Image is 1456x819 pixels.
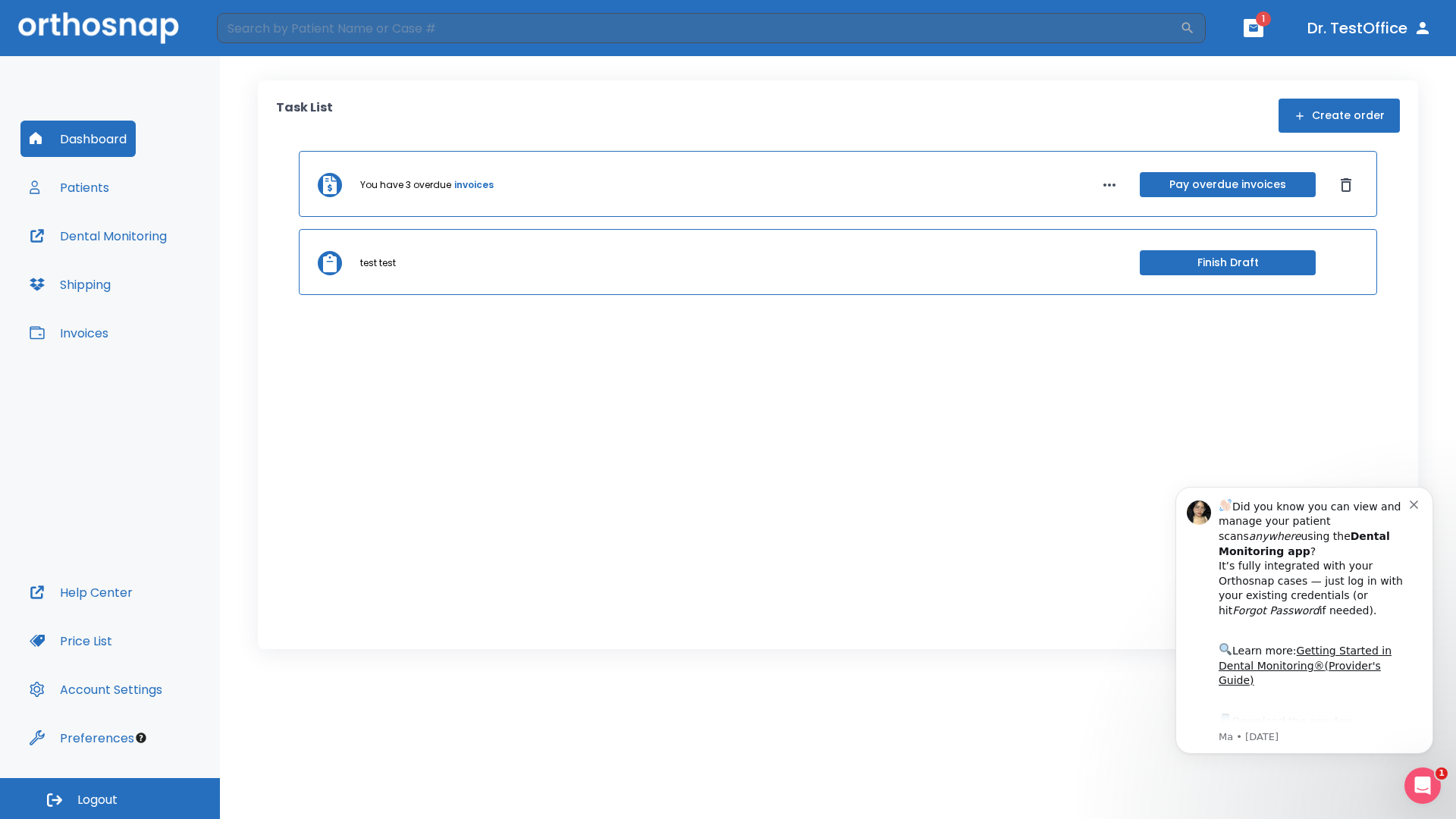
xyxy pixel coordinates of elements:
[20,623,121,659] button: Price List
[1404,767,1441,804] iframe: Intercom live chat
[134,731,148,745] div: Tooltip anchor
[1153,468,1456,811] iframe: Intercom notifications message
[18,12,179,43] img: Orthosnap
[1301,14,1438,42] button: Dr. TestOffice
[454,178,494,192] a: invoices
[20,315,118,351] button: Invoices
[20,169,118,206] button: Patients
[360,256,396,270] p: test test
[276,99,333,133] p: Task List
[360,178,451,192] p: You have 3 overdue
[217,13,1180,43] input: Search by Patient Name or Case #
[20,121,136,157] button: Dashboard
[77,792,118,808] span: Logout
[20,671,171,708] button: Account Settings
[20,266,120,303] button: Shipping
[1140,250,1316,275] button: Finish Draft
[1436,767,1448,780] span: 1
[1140,172,1316,197] button: Pay overdue invoices
[20,720,143,756] button: Preferences
[1256,11,1271,27] span: 1
[20,574,142,610] button: Help Center
[1334,173,1358,197] button: Dismiss
[1279,99,1400,133] button: Create order
[20,218,176,254] button: Dental Monitoring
